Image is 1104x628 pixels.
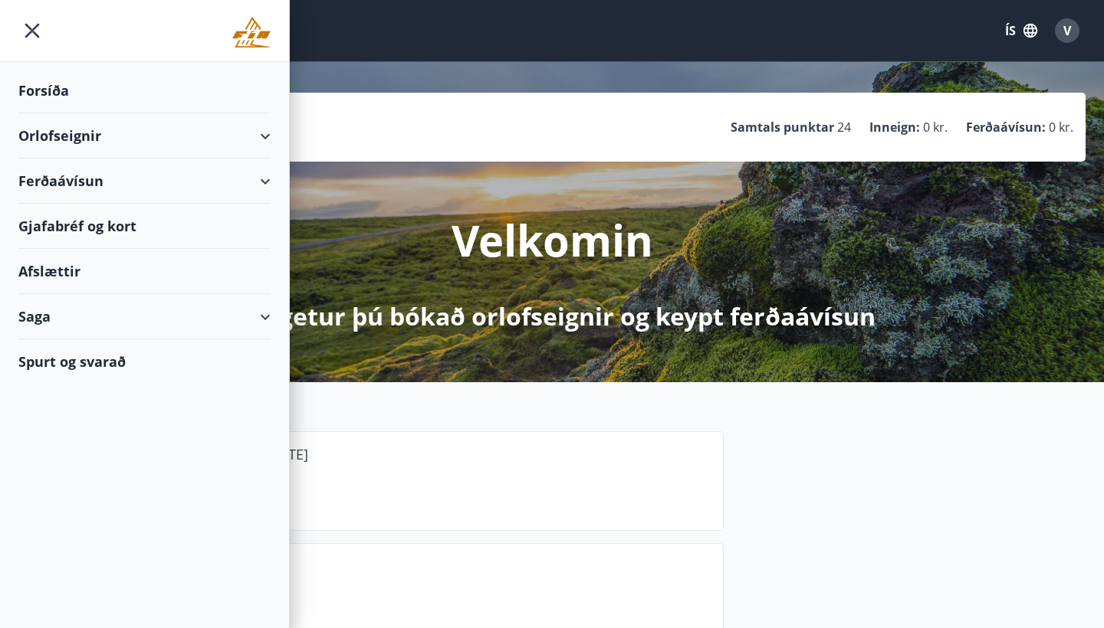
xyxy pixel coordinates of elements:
p: Ferðaávísun : [966,119,1046,136]
div: Orlofseignir [18,113,271,159]
span: 0 kr. [923,119,948,136]
div: Spurt og svarað [18,339,271,384]
p: Velkomin [452,211,653,269]
p: Giljatunga 35 [131,470,711,496]
button: ÍS [997,17,1046,44]
p: Næstu helgi [131,582,711,608]
img: union_logo [232,17,271,47]
p: Inneign : [869,119,920,136]
div: Saga [18,294,271,339]
p: Hér getur þú bókað orlofseignir og keypt ferðaávísun [228,299,876,333]
div: Gjafabréf og kort [18,204,271,249]
div: Ferðaávísun [18,159,271,204]
p: Samtals punktar [731,119,834,136]
div: Forsíða [18,68,271,113]
span: V [1063,22,1071,39]
button: menu [18,17,46,44]
div: Afslættir [18,249,271,294]
button: V [1049,12,1086,49]
span: 24 [837,119,851,136]
span: 0 kr. [1049,119,1073,136]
